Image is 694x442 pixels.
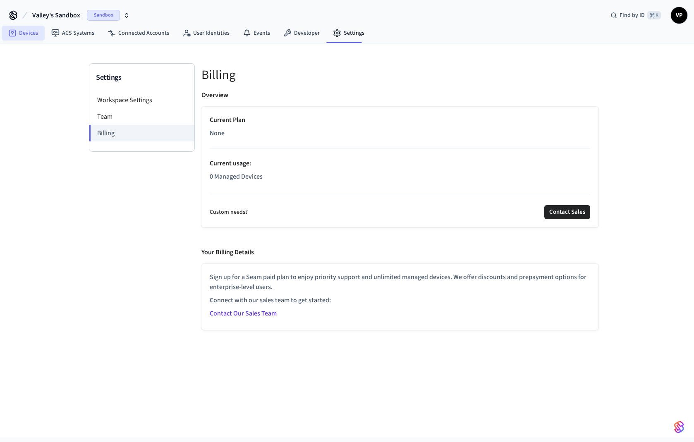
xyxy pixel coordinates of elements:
[210,128,225,138] span: None
[210,115,590,125] p: Current Plan
[101,26,176,41] a: Connected Accounts
[544,205,590,219] button: Contact Sales
[604,8,668,23] div: Find by ID⌘ K
[89,92,194,108] li: Workspace Settings
[45,26,101,41] a: ACS Systems
[210,295,590,305] p: Connect with our sales team to get started:
[672,8,687,23] span: VP
[201,247,254,257] p: Your Billing Details
[210,158,590,168] p: Current usage :
[210,309,277,318] a: Contact Our Sales Team
[674,420,684,434] img: SeamLogoGradient.69752ec5.svg
[210,205,590,219] div: Custom needs?
[32,10,80,20] span: Valley's Sandbox
[620,11,645,19] span: Find by ID
[89,125,194,141] li: Billing
[236,26,277,41] a: Events
[210,272,590,292] p: Sign up for a Seam paid plan to enjoy priority support and unlimited managed devices. We offer di...
[647,11,661,19] span: ⌘ K
[671,7,687,24] button: VP
[2,26,45,41] a: Devices
[210,172,590,182] p: 0 Managed Devices
[277,26,326,41] a: Developer
[326,26,371,41] a: Settings
[201,90,228,100] p: Overview
[96,72,188,84] h3: Settings
[87,10,120,21] span: Sandbox
[201,67,598,84] h5: Billing
[89,108,194,125] li: Team
[176,26,236,41] a: User Identities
